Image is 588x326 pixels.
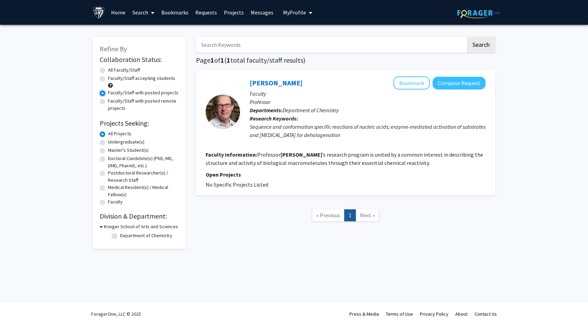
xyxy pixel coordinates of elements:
[91,302,141,326] div: ForagerOne, LLC © 2025
[108,89,178,96] label: Faculty/Staff with posted projects
[129,0,158,24] a: Search
[283,9,306,16] span: My Profile
[467,37,495,53] button: Search
[108,97,179,112] label: Faculty/Staff with posted remote projects
[108,184,179,198] label: Medical Resident(s) / Medical Fellow(s)
[210,56,214,64] span: 1
[220,0,247,24] a: Projects
[356,209,379,221] a: Next Page
[220,56,224,64] span: 1
[104,223,178,230] h3: Krieger School of Arts and Sciences
[120,232,172,239] label: Department of Chemistry
[250,98,486,106] p: Professor
[281,151,322,158] b: [PERSON_NAME]
[386,311,413,317] a: Terms of Use
[108,198,123,206] label: Faculty
[100,44,127,53] span: Refine By
[457,8,500,18] img: ForagerOne Logo
[475,311,497,317] a: Contact Us
[455,311,468,317] a: About
[108,169,179,184] label: Postdoctoral Researcher(s) / Research Staff
[206,151,257,158] b: Faculty Information:
[108,138,144,146] label: Undergraduate(s)
[250,107,283,114] b: Departments:
[108,147,149,154] label: Master's Student(s)
[100,55,179,64] h2: Collaboration Status:
[5,295,29,321] iframe: Chat
[108,130,131,137] label: All Projects
[250,123,486,139] div: Sequence and conformation specific reactions of nucleic acids; enzyme-mediated activation of subs...
[283,107,339,114] span: Department of Chemistry
[196,37,466,53] input: Search Keywords
[192,0,220,24] a: Requests
[100,212,179,220] h2: Division & Department:
[158,0,192,24] a: Bookmarks
[108,155,179,169] label: Doctoral Candidate(s) (PhD, MD, DMD, PharmD, etc.)
[393,76,430,90] button: Add Steve Rokita to Bookmarks
[247,0,277,24] a: Messages
[250,115,298,122] b: Research Keywords:
[108,0,129,24] a: Home
[250,78,303,87] a: [PERSON_NAME]
[108,66,140,74] label: All Faculty/Staff
[360,212,375,219] span: Next »
[349,311,379,317] a: Press & Media
[312,209,345,221] a: Previous Page
[196,56,495,64] h1: Page of ( total faculty/staff results)
[206,170,486,179] p: Open Projects
[420,311,448,317] a: Privacy Policy
[316,212,340,219] span: « Previous
[196,202,495,230] nav: Page navigation
[250,90,486,98] p: Faculty
[227,56,230,64] span: 1
[433,77,486,90] button: Compose Request to Steve Rokita
[206,151,483,166] fg-read-more: Professor ’s research program is united by a common interest in describing the structure and acti...
[100,119,179,127] h2: Projects Seeking:
[93,7,105,19] img: Johns Hopkins University Logo
[344,209,356,221] a: 1
[108,75,175,82] label: Faculty/Staff accepting students
[206,181,268,188] span: No Specific Projects Listed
